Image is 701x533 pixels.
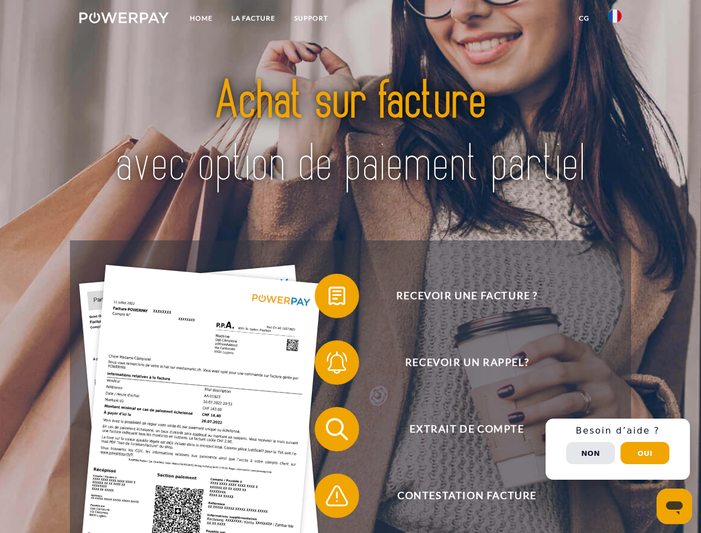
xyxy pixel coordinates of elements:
a: Support [285,8,337,28]
button: Recevoir une facture ? [315,274,603,318]
span: Contestation Facture [331,474,603,518]
h3: Besoin d’aide ? [552,425,683,436]
button: Oui [621,442,669,464]
iframe: Bouton de lancement de la fenêtre de messagerie [657,489,692,524]
img: qb_bill.svg [323,282,351,310]
img: fr [608,9,622,23]
button: Non [566,442,615,464]
span: Extrait de compte [331,407,603,451]
img: qb_bell.svg [323,349,351,376]
img: logo-powerpay-white.svg [79,12,169,23]
button: Recevoir un rappel? [315,340,603,385]
div: Schnellhilfe [546,419,690,480]
span: Recevoir un rappel? [331,340,603,385]
img: qb_search.svg [323,415,351,443]
a: CG [569,8,599,28]
span: Recevoir une facture ? [331,274,603,318]
button: Extrait de compte [315,407,603,451]
img: title-powerpay_fr.svg [106,53,595,213]
a: Home [180,8,222,28]
a: LA FACTURE [222,8,285,28]
button: Contestation Facture [315,474,603,518]
img: qb_warning.svg [323,482,351,510]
